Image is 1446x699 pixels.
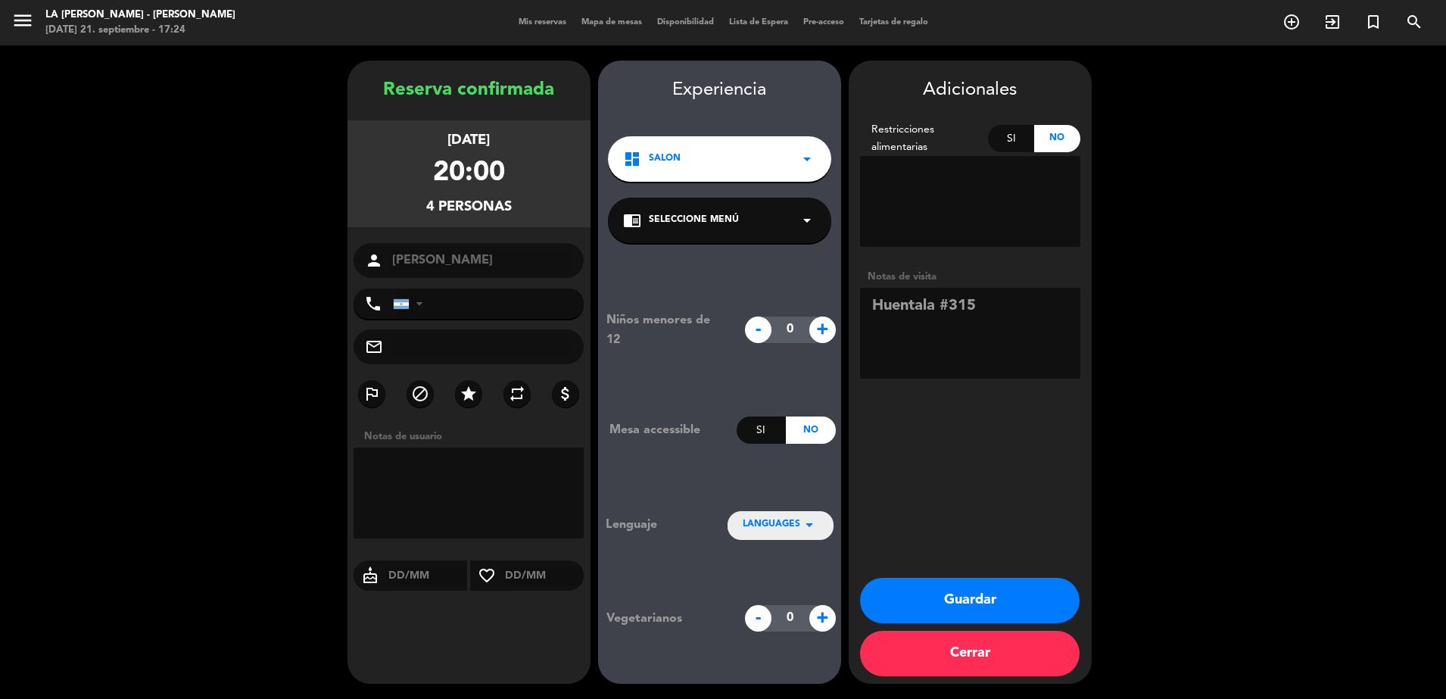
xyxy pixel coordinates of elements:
[649,213,739,228] span: Seleccione Menú
[988,125,1034,152] div: Si
[743,517,800,532] span: LANGUAGES
[860,269,1080,285] div: Notas de visita
[650,18,721,27] span: Disponibilidad
[798,211,816,229] i: arrow_drop_down
[595,609,737,629] div: Vegetarianos
[1364,13,1382,31] i: turned_in_not
[511,18,574,27] span: Mis reservas
[447,130,490,151] div: [DATE]
[860,76,1080,105] div: Adicionales
[1323,13,1342,31] i: exit_to_app
[860,121,989,156] div: Restricciones alimentarias
[595,310,737,350] div: Niños menores de 12
[1034,125,1080,152] div: No
[860,631,1080,676] button: Cerrar
[809,317,836,343] span: +
[365,338,383,356] i: mail_outline
[357,429,591,445] div: Notas de usuario
[508,385,526,403] i: repeat
[798,150,816,168] i: arrow_drop_down
[745,317,771,343] span: -
[363,385,381,403] i: outlined_flag
[387,566,468,585] input: DD/MM
[623,211,641,229] i: chrome_reader_mode
[365,251,383,270] i: person
[737,417,786,444] div: Si
[394,289,429,318] div: Argentina: +54
[45,23,235,38] div: [DATE] 21. septiembre - 17:24
[411,385,429,403] i: block
[809,605,836,632] span: +
[556,385,575,403] i: attach_money
[11,9,34,37] button: menu
[786,417,835,444] div: No
[503,566,584,585] input: DD/MM
[800,516,818,534] i: arrow_drop_down
[11,9,34,32] i: menu
[1282,13,1301,31] i: add_circle_outline
[364,295,382,313] i: phone
[460,385,478,403] i: star
[470,566,503,585] i: favorite_border
[354,566,387,585] i: cake
[721,18,796,27] span: Lista de Espera
[606,515,703,535] div: Lenguaje
[1405,13,1423,31] i: search
[598,420,737,440] div: Mesa accessible
[45,8,235,23] div: LA [PERSON_NAME] - [PERSON_NAME]
[745,605,771,632] span: -
[796,18,852,27] span: Pre-acceso
[852,18,936,27] span: Tarjetas de regalo
[347,76,591,105] div: Reserva confirmada
[598,76,841,105] div: Experiencia
[649,151,681,167] span: SALON
[433,151,505,196] div: 20:00
[860,578,1080,623] button: Guardar
[426,196,512,218] div: 4 personas
[623,150,641,168] i: dashboard
[574,18,650,27] span: Mapa de mesas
